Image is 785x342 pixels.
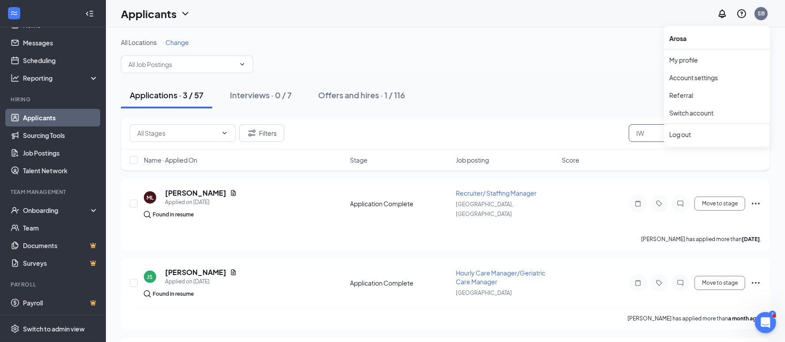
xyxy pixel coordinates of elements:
[23,109,98,126] a: Applicants
[641,235,761,243] p: [PERSON_NAME] has applied more than .
[669,56,765,64] a: My profile
[742,236,760,242] b: [DATE]
[769,311,776,318] div: 5
[755,312,776,333] iframe: Intercom live chat
[23,162,98,179] a: Talent Network
[350,279,451,287] div: Application Complete
[654,279,665,286] svg: Tag
[165,277,237,286] div: Applied on [DATE]
[230,269,237,276] svg: Document
[23,219,98,237] a: Team
[23,254,98,272] a: SurveysCrown
[165,38,189,46] span: Change
[11,206,19,215] svg: UserCheck
[23,144,98,162] a: Job Postings
[318,89,405,100] div: Offers and hires · 1 / 116
[456,290,512,296] span: [GEOGRAPHIC_DATA]
[165,198,237,207] div: Applied on [DATE]
[239,61,246,68] svg: ChevronDown
[11,281,97,288] div: Payroll
[664,30,770,47] div: Arosa
[10,9,19,18] svg: WorkstreamLogo
[23,294,98,312] a: PayrollCrown
[128,59,235,69] input: All Job Postings
[144,211,151,218] img: search.bf7aa3482b7795d4f01b.svg
[85,9,94,18] svg: Collapse
[456,156,489,164] span: Job posting
[180,8,191,19] svg: ChevronDown
[675,279,686,286] svg: ChatInactive
[23,52,98,69] a: Scheduling
[350,199,451,208] div: Application Complete
[669,130,765,139] div: Log out
[153,290,194,298] div: Found in resume
[144,290,151,297] img: search.bf7aa3482b7795d4f01b.svg
[147,273,153,281] div: JS
[153,210,194,219] div: Found in resume
[633,200,643,207] svg: Note
[230,190,237,197] svg: Document
[758,10,765,17] div: SB
[456,269,545,286] span: Hourly Care Manager/Geriatric Care Manager
[23,74,99,82] div: Reporting
[11,74,19,82] svg: Analysis
[23,126,98,144] a: Sourcing Tools
[121,38,157,46] span: All Locations
[130,89,203,100] div: Applications · 3 / 57
[654,200,665,207] svg: Tag
[23,34,98,52] a: Messages
[717,8,728,19] svg: Notifications
[23,206,91,215] div: Onboarding
[121,6,177,21] h1: Applicants
[751,198,761,209] svg: Ellipses
[11,96,97,103] div: Hiring
[230,89,292,100] div: Interviews · 0 / 7
[11,324,19,333] svg: Settings
[629,124,761,142] input: Search in applications
[146,194,154,201] div: ML
[695,276,745,290] button: Move to stage
[11,188,97,196] div: Team Management
[669,91,765,100] a: Referral
[23,324,85,333] div: Switch to admin view
[144,156,197,164] span: Name · Applied On
[165,188,226,198] h5: [PERSON_NAME]
[633,279,643,286] svg: Note
[239,124,284,142] button: Filter Filters
[562,156,579,164] span: Score
[456,189,537,197] span: Recruiter/ Staffing Manager
[627,315,761,322] p: [PERSON_NAME] has applied more than .
[695,197,745,211] button: Move to stage
[23,237,98,254] a: DocumentsCrown
[350,156,368,164] span: Stage
[728,315,760,322] b: a month ago
[675,200,686,207] svg: ChatInactive
[456,201,513,217] span: [GEOGRAPHIC_DATA], [GEOGRAPHIC_DATA]
[736,8,747,19] svg: QuestionInfo
[669,73,765,82] a: Account settings
[221,130,228,137] svg: ChevronDown
[137,128,218,138] input: All Stages
[247,128,257,138] svg: Filter
[669,109,714,117] a: Switch account
[165,268,226,277] h5: [PERSON_NAME]
[751,278,761,288] svg: Ellipses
